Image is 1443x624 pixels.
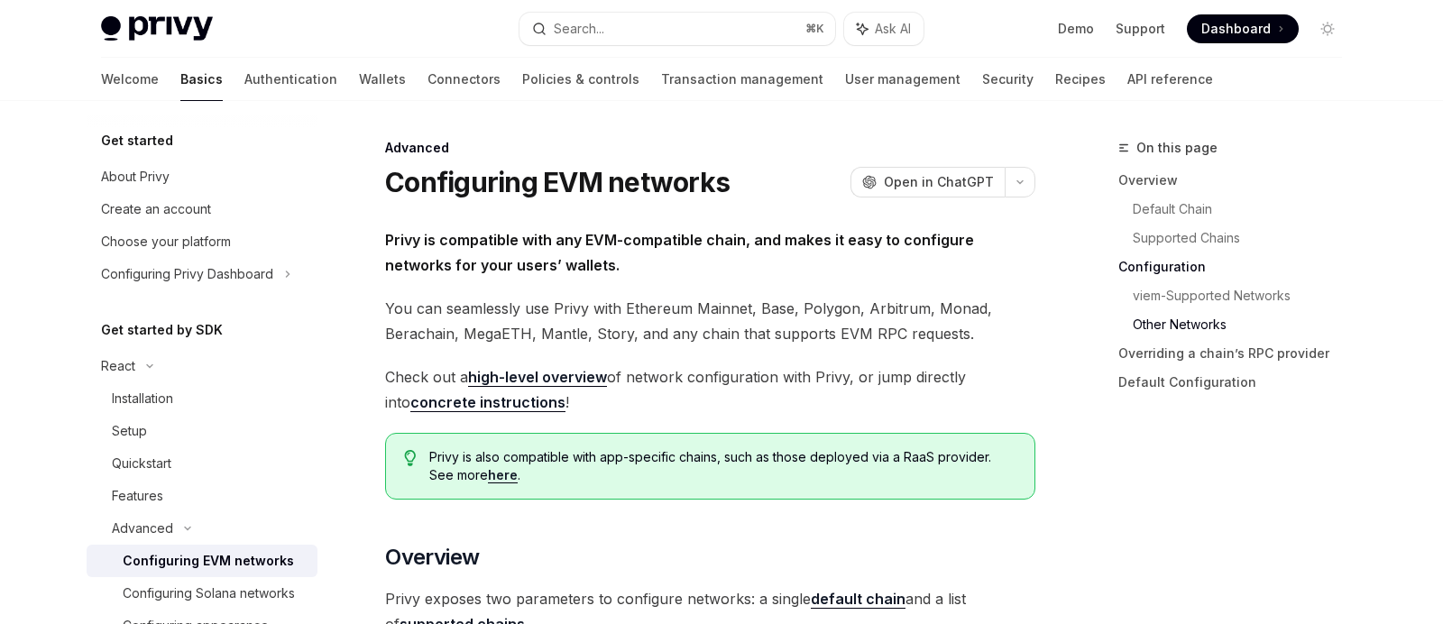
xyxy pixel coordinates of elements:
[875,20,911,38] span: Ask AI
[385,296,1035,346] span: You can seamlessly use Privy with Ethereum Mainnet, Base, Polygon, Arbitrum, Monad, Berachain, Me...
[982,58,1034,101] a: Security
[1118,368,1356,397] a: Default Configuration
[87,225,317,258] a: Choose your platform
[101,16,213,41] img: light logo
[385,139,1035,157] div: Advanced
[404,450,417,466] svg: Tip
[87,161,317,193] a: About Privy
[427,58,501,101] a: Connectors
[884,173,994,191] span: Open in ChatGPT
[359,58,406,101] a: Wallets
[1118,166,1356,195] a: Overview
[112,518,173,539] div: Advanced
[123,583,295,604] div: Configuring Solana networks
[1133,310,1356,339] a: Other Networks
[1127,58,1213,101] a: API reference
[1313,14,1342,43] button: Toggle dark mode
[101,355,135,377] div: React
[112,388,173,409] div: Installation
[429,448,1016,484] span: Privy is also compatible with app-specific chains, such as those deployed via a RaaS provider. Se...
[87,480,317,512] a: Features
[385,364,1035,415] span: Check out a of network configuration with Privy, or jump directly into !
[101,198,211,220] div: Create an account
[87,447,317,480] a: Quickstart
[1118,252,1356,281] a: Configuration
[1116,20,1165,38] a: Support
[87,382,317,415] a: Installation
[101,231,231,252] div: Choose your platform
[101,166,170,188] div: About Privy
[87,545,317,577] a: Configuring EVM networks
[123,550,294,572] div: Configuring EVM networks
[805,22,824,36] span: ⌘ K
[1133,224,1356,252] a: Supported Chains
[554,18,604,40] div: Search...
[1118,339,1356,368] a: Overriding a chain’s RPC provider
[522,58,639,101] a: Policies & controls
[101,130,173,151] h5: Get started
[87,415,317,447] a: Setup
[844,13,924,45] button: Ask AI
[385,231,974,274] strong: Privy is compatible with any EVM-compatible chain, and makes it easy to configure networks for yo...
[1187,14,1299,43] a: Dashboard
[468,368,607,387] a: high-level overview
[661,58,823,101] a: Transaction management
[385,166,730,198] h1: Configuring EVM networks
[244,58,337,101] a: Authentication
[850,167,1005,197] button: Open in ChatGPT
[811,590,905,608] strong: default chain
[101,263,273,285] div: Configuring Privy Dashboard
[112,453,171,474] div: Quickstart
[180,58,223,101] a: Basics
[1055,58,1106,101] a: Recipes
[1058,20,1094,38] a: Demo
[410,393,565,412] a: concrete instructions
[1201,20,1271,38] span: Dashboard
[845,58,960,101] a: User management
[112,420,147,442] div: Setup
[519,13,835,45] button: Search...⌘K
[87,193,317,225] a: Create an account
[101,58,159,101] a: Welcome
[385,543,479,572] span: Overview
[112,485,163,507] div: Features
[811,590,905,609] a: default chain
[1133,281,1356,310] a: viem-Supported Networks
[87,577,317,610] a: Configuring Solana networks
[1133,195,1356,224] a: Default Chain
[1136,137,1218,159] span: On this page
[488,467,518,483] a: here
[101,319,223,341] h5: Get started by SDK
